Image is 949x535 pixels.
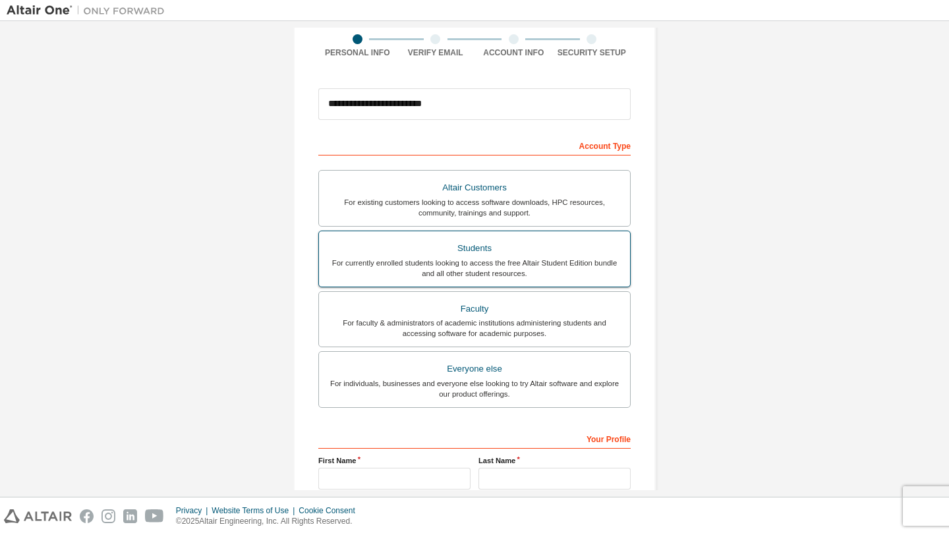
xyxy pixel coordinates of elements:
[327,239,622,258] div: Students
[145,509,164,523] img: youtube.svg
[80,509,94,523] img: facebook.svg
[478,455,631,466] label: Last Name
[4,509,72,523] img: altair_logo.svg
[101,509,115,523] img: instagram.svg
[176,505,212,516] div: Privacy
[327,318,622,339] div: For faculty & administrators of academic institutions administering students and accessing softwa...
[327,258,622,279] div: For currently enrolled students looking to access the free Altair Student Edition bundle and all ...
[318,428,631,449] div: Your Profile
[327,378,622,399] div: For individuals, businesses and everyone else looking to try Altair software and explore our prod...
[327,300,622,318] div: Faculty
[318,455,471,466] label: First Name
[327,197,622,218] div: For existing customers looking to access software downloads, HPC resources, community, trainings ...
[176,516,363,527] p: © 2025 Altair Engineering, Inc. All Rights Reserved.
[553,47,631,58] div: Security Setup
[7,4,171,17] img: Altair One
[318,47,397,58] div: Personal Info
[318,134,631,155] div: Account Type
[474,47,553,58] div: Account Info
[327,360,622,378] div: Everyone else
[299,505,362,516] div: Cookie Consent
[212,505,299,516] div: Website Terms of Use
[327,179,622,197] div: Altair Customers
[397,47,475,58] div: Verify Email
[123,509,137,523] img: linkedin.svg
